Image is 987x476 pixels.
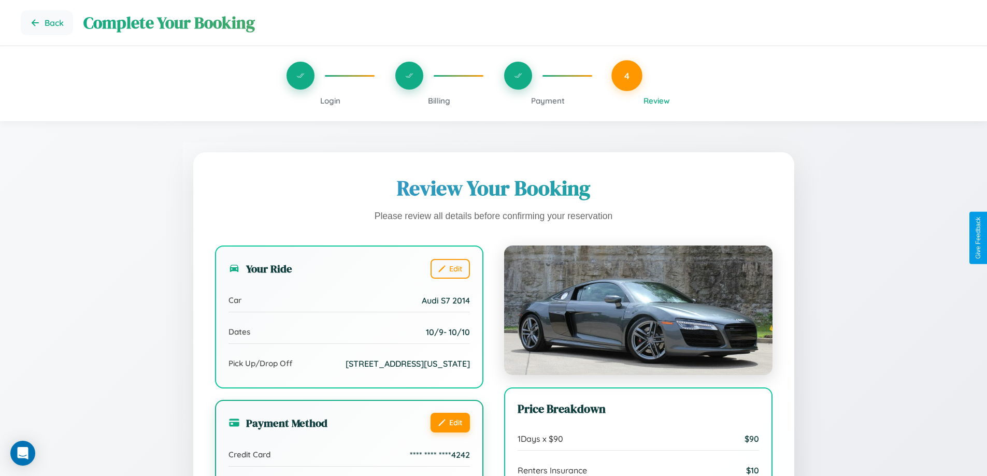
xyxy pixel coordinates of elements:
[426,327,470,337] span: 10 / 9 - 10 / 10
[320,96,340,106] span: Login
[428,96,450,106] span: Billing
[10,441,35,466] div: Open Intercom Messenger
[21,10,73,35] button: Go back
[228,450,270,459] span: Credit Card
[215,174,773,202] h1: Review Your Booking
[643,96,670,106] span: Review
[215,208,773,225] p: Please review all details before confirming your reservation
[518,465,587,475] span: Renters Insurance
[746,465,759,475] span: $ 10
[346,358,470,369] span: [STREET_ADDRESS][US_STATE]
[504,246,773,375] img: Audi S7
[518,434,563,444] span: 1 Days x $ 90
[228,358,293,368] span: Pick Up/Drop Off
[83,11,966,34] h1: Complete Your Booking
[422,295,470,306] span: Audi S7 2014
[975,217,982,259] div: Give Feedback
[531,96,565,106] span: Payment
[431,413,470,432] button: Edit
[518,401,759,417] h3: Price Breakdown
[228,327,250,337] span: Dates
[228,415,327,430] h3: Payment Method
[624,70,630,81] span: 4
[228,261,292,276] h3: Your Ride
[745,434,759,444] span: $ 90
[431,259,470,279] button: Edit
[228,295,241,305] span: Car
